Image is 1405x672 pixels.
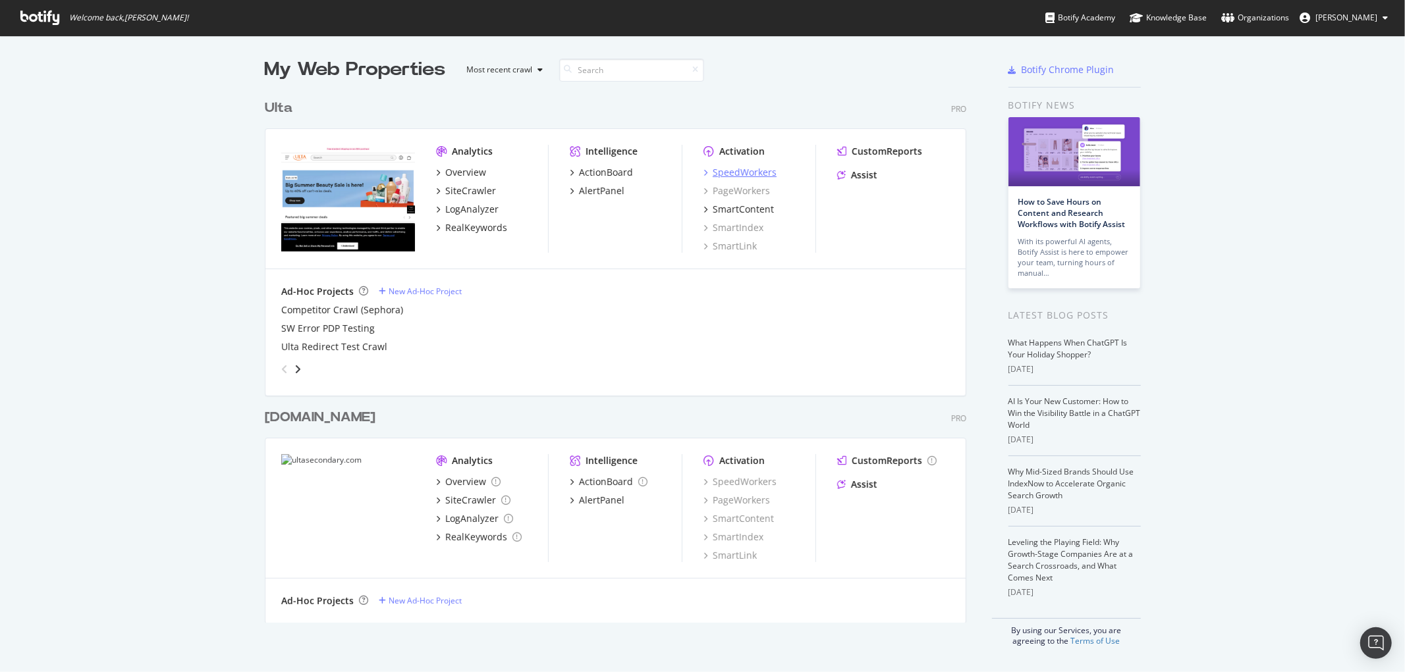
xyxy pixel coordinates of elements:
[1008,363,1141,375] div: [DATE]
[265,99,292,118] div: Ulta
[1008,434,1141,446] div: [DATE]
[281,303,403,317] a: Competitor Crawl (Sephora)
[281,454,415,562] img: ultasecondary.com
[281,145,415,251] img: www.ulta.com
[445,530,507,544] div: RealKeywords
[951,103,966,115] div: Pro
[281,340,387,353] a: Ulta Redirect Test Crawl
[456,59,549,80] button: Most recent crawl
[579,184,624,197] div: AlertPanel
[436,530,522,544] a: RealKeywords
[379,286,462,297] a: New Ad-Hoc Project
[719,145,765,158] div: Activation
[436,203,499,216] a: LogAnalyzer
[452,145,493,158] div: Analytics
[436,221,507,234] a: RealKeywords
[703,166,777,179] a: SpeedWorkers
[265,408,375,427] div: [DOMAIN_NAME]
[837,145,922,158] a: CustomReports
[1008,466,1134,501] a: Why Mid-Sized Brands Should Use IndexNow to Accelerate Organic Search Growth
[1008,337,1128,360] a: What Happens When ChatGPT Is Your Holiday Shopper?
[436,475,501,488] a: Overview
[1289,7,1398,28] button: [PERSON_NAME]
[570,475,647,488] a: ActionBoard
[703,221,763,234] a: SmartIndex
[1008,536,1134,583] a: Leveling the Playing Field: Why Growth-Stage Companies Are at a Search Crossroads, and What Comes...
[1022,63,1115,76] div: Botify Chrome Plugin
[1070,635,1120,646] a: Terms of Use
[1360,627,1392,659] div: Open Intercom Messenger
[703,240,757,253] div: SmartLink
[281,285,354,298] div: Ad-Hoc Projects
[389,595,462,606] div: New Ad-Hoc Project
[951,413,966,424] div: Pro
[703,512,774,525] a: SmartContent
[703,184,770,197] a: PageWorkers
[293,363,302,376] div: angle-right
[436,512,513,525] a: LogAnalyzer
[445,166,486,179] div: Overview
[703,494,770,507] a: PageWorkers
[851,168,877,182] div: Assist
[703,203,774,216] a: SmartContent
[1008,308,1141,323] div: Latest Blog Posts
[703,549,757,562] a: SmartLink
[281,594,354,607] div: Ad-Hoc Projects
[1008,63,1115,76] a: Botify Chrome Plugin
[445,512,499,525] div: LogAnalyzer
[389,286,462,297] div: New Ad-Hoc Project
[570,166,633,179] a: ActionBoard
[1008,504,1141,516] div: [DATE]
[1130,11,1207,24] div: Knowledge Base
[1008,586,1141,598] div: [DATE]
[559,59,704,82] input: Search
[837,168,877,182] a: Assist
[570,184,624,197] a: AlertPanel
[837,454,937,467] a: CustomReports
[1008,98,1141,113] div: Botify news
[851,478,877,491] div: Assist
[69,13,188,23] span: Welcome back, [PERSON_NAME] !
[586,454,638,467] div: Intelligence
[992,618,1141,646] div: By using our Services, you are agreeing to the
[276,359,293,380] div: angle-left
[703,530,763,544] a: SmartIndex
[852,145,922,158] div: CustomReports
[1315,12,1377,23] span: Dan Sgammato
[452,454,493,467] div: Analytics
[1018,236,1130,278] div: With its powerful AI agents, Botify Assist is here to empower your team, turning hours of manual…
[436,494,510,507] a: SiteCrawler
[1221,11,1289,24] div: Organizations
[436,184,496,197] a: SiteCrawler
[713,166,777,179] div: SpeedWorkers
[281,322,375,335] a: SW Error PDP Testing
[703,475,777,488] a: SpeedWorkers
[586,145,638,158] div: Intelligence
[837,478,877,491] a: Assist
[1045,11,1115,24] div: Botify Academy
[445,184,496,197] div: SiteCrawler
[265,99,298,118] a: Ulta
[445,475,486,488] div: Overview
[467,66,533,74] div: Most recent crawl
[1008,117,1140,186] img: How to Save Hours on Content and Research Workflows with Botify Assist
[579,166,633,179] div: ActionBoard
[265,408,381,427] a: [DOMAIN_NAME]
[436,166,486,179] a: Overview
[852,454,922,467] div: CustomReports
[265,83,977,623] div: grid
[719,454,765,467] div: Activation
[1008,396,1141,430] a: AI Is Your New Customer: How to Win the Visibility Battle in a ChatGPT World
[445,203,499,216] div: LogAnalyzer
[445,494,496,507] div: SiteCrawler
[379,595,462,606] a: New Ad-Hoc Project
